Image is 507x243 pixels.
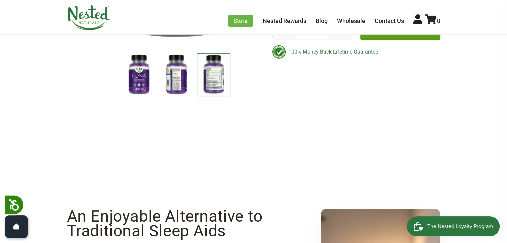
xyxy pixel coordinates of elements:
[197,53,230,96] img: Luna Gummies Sleep Supplement
[160,53,193,97] img: Luna Gummies Sleep Supplement
[5,215,28,238] button: Open
[272,45,286,59] img: badge-lifetimeguarantee-color.svg
[375,17,404,24] a: Contact Us
[337,17,365,24] a: Wholesale
[228,15,253,27] a: Store
[316,17,328,24] a: Blog
[437,17,440,24] span: 0
[272,45,440,59] div: 100% Money Back Lifetime Guarantee
[67,98,440,197] iframe: Reviews Widget
[407,216,500,236] iframe: Button to open loyalty program pop-up
[122,53,156,97] img: Luna Gummies Sleep Supplement
[67,5,110,30] img: Nested Naturals
[425,17,440,24] a: 0
[263,17,306,24] a: Nested Rewards
[67,209,316,238] h2: An Enjoyable Alternative to Traditional Sleep Aids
